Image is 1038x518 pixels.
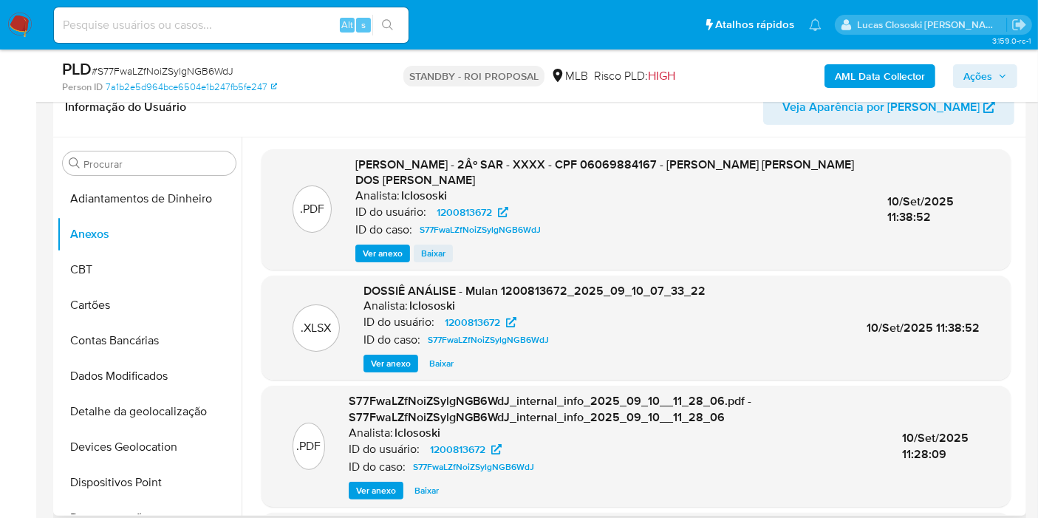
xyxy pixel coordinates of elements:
b: AML Data Collector [835,64,925,88]
button: Dados Modificados [57,358,242,394]
button: Baixar [422,355,461,372]
button: Devices Geolocation [57,429,242,465]
span: HIGH [648,67,675,84]
button: Dispositivos Point [57,465,242,500]
button: Cartões [57,287,242,323]
input: Pesquise usuários ou casos... [54,16,409,35]
span: Baixar [414,483,439,498]
span: Ver anexo [363,246,403,261]
h6: lclososki [409,299,455,313]
span: Baixar [421,246,445,261]
button: AML Data Collector [824,64,935,88]
p: Analista: [355,188,400,203]
p: .PDF [297,438,321,454]
button: Anexos [57,217,242,252]
button: Veja Aparência por [PERSON_NAME] [763,89,1014,125]
a: S77FwaLZfNoiZSylgNGB6WdJ [422,331,555,349]
button: Ver anexo [355,245,410,262]
p: ID do caso: [363,333,420,347]
span: Ver anexo [356,483,396,498]
button: Ver anexo [349,482,403,500]
b: Person ID [62,81,103,94]
span: S77FwaLZfNoiZSylgNGB6WdJ_internal_info_2025_09_10__11_28_06.pdf - S77FwaLZfNoiZSylgNGB6WdJ_intern... [349,392,751,426]
button: search-icon [372,15,403,35]
span: Atalhos rápidos [715,17,794,33]
p: ID do caso: [349,460,406,474]
span: s [361,18,366,32]
span: 1200813672 [445,313,500,331]
button: Baixar [414,245,453,262]
p: STANDBY - ROI PROPOSAL [403,66,544,86]
span: [PERSON_NAME] - 2Âº SAR - XXXX - CPF 06069884167 - [PERSON_NAME] [PERSON_NAME] DOS [PERSON_NAME] [355,156,854,189]
span: # S77FwaLZfNoiZSylgNGB6WdJ [92,64,233,78]
a: 7a1b2e5d964bce6504e1b247fb5fe247 [106,81,277,94]
p: ID do caso: [355,222,412,237]
input: Procurar [83,157,230,171]
span: DOSSIÊ ANÁLISE - Mulan 1200813672_2025_09_10_07_33_22 [363,282,706,299]
span: 10/Set/2025 11:28:09 [903,429,969,463]
p: lucas.clososki@mercadolivre.com [858,18,1007,32]
span: Risco PLD: [594,68,675,84]
span: Ações [963,64,992,88]
p: Analista: [349,426,393,440]
span: 3.159.0-rc-1 [992,35,1031,47]
h1: Informação do Usuário [65,100,186,115]
button: CBT [57,252,242,287]
a: 1200813672 [421,440,511,458]
span: S77FwaLZfNoiZSylgNGB6WdJ [413,458,534,476]
button: Detalhe da geolocalização [57,394,242,429]
a: S77FwaLZfNoiZSylgNGB6WdJ [414,221,547,239]
a: 1200813672 [436,313,525,331]
button: Adiantamentos de Dinheiro [57,181,242,217]
span: Ver anexo [371,356,411,371]
p: Analista: [363,299,408,313]
h6: lclososki [401,188,447,203]
p: ID do usuário: [355,205,426,219]
button: Procurar [69,157,81,169]
p: ID do usuário: [363,315,434,330]
b: PLD [62,57,92,81]
span: S77FwaLZfNoiZSylgNGB6WdJ [428,331,549,349]
span: 10/Set/2025 11:38:52 [887,193,954,226]
p: ID do usuário: [349,442,420,457]
span: 1200813672 [430,440,485,458]
span: 1200813672 [437,203,492,221]
h6: lclososki [395,426,440,440]
button: Ver anexo [363,355,418,372]
span: Baixar [429,356,454,371]
button: Baixar [407,482,446,500]
a: Notificações [809,18,822,31]
p: .XLSX [301,320,332,336]
button: Contas Bancárias [57,323,242,358]
span: Veja Aparência por [PERSON_NAME] [782,89,980,125]
a: 1200813672 [428,203,517,221]
div: MLB [550,68,588,84]
span: Alt [341,18,353,32]
a: Sair [1011,17,1027,33]
span: S77FwaLZfNoiZSylgNGB6WdJ [420,221,541,239]
span: 10/Set/2025 11:38:52 [867,319,980,336]
a: S77FwaLZfNoiZSylgNGB6WdJ [407,458,540,476]
p: .PDF [300,201,324,217]
button: Ações [953,64,1017,88]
